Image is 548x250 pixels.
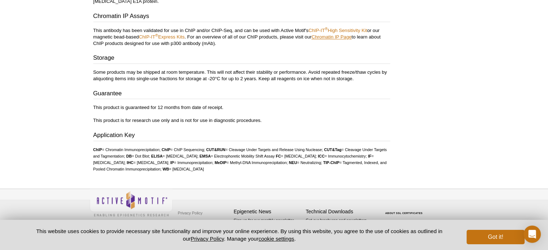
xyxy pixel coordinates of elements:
[161,147,205,152] li: = ChIP Sequencing;
[323,160,339,165] strong: TIP-ChIP
[306,217,374,236] p: Get our brochures and newsletters, or request them by mail.
[378,201,432,217] table: Click to Verify - This site chose Symantec SSL for secure e-commerce and confidential communicati...
[289,160,322,165] li: = Neutralizing;
[289,160,297,165] strong: NEU
[151,154,198,158] li: = [MEDICAL_DATA];
[318,154,367,158] li: = Immunocytochemistry;
[170,160,214,165] li: = Immunoprecipitation;
[200,154,275,158] li: = Electrophoretic Mobility Shift Assay
[206,147,225,152] strong: CUT&RUN
[93,147,102,152] strong: ChIP
[176,218,214,229] a: Terms & Conditions
[206,147,323,152] li: = Cleavage Under Targets and Release Using Nuclease;
[368,154,371,158] strong: IF
[93,12,390,22] h3: Chromatin IP Assays
[162,167,204,171] li: = [MEDICAL_DATA]
[276,154,317,158] li: = [MEDICAL_DATA];
[234,209,302,215] h4: Epigenetic News
[176,208,204,218] a: Privacy Policy
[200,154,211,158] strong: EMSA
[170,160,174,165] strong: IP
[93,69,390,82] p: Some products may be shipped at room temperature. This will not affect their stability or perform...
[93,27,390,47] p: This antibody has been validated for use in ChIP and/or ChIP-Seq, and can be used with Active Mot...
[385,212,423,214] a: ABOUT SSL CERTIFICATES
[161,147,170,152] strong: ChIP
[93,147,161,152] li: = Chromatin Immunoprecipitation;
[308,28,367,33] a: ChIP-IT®High Sensitivity Kit
[258,236,294,242] button: cookie settings
[306,209,374,215] h4: Technical Downloads
[234,217,302,242] p: Sign up for our monthly newsletter highlighting recent publications in the field of epigenetics.
[215,160,227,165] strong: MeDIP
[312,34,352,40] a: Chromatin IP Page
[93,89,390,99] h3: Guarantee
[126,154,132,158] strong: DB
[151,154,162,158] strong: ELISA
[215,160,288,165] li: = Methyl-DNA Immunoprecipitation;
[325,26,328,31] sup: ®
[276,154,281,158] strong: FC
[93,147,387,158] li: = Cleavage Under Targets and Tagmentation;
[93,160,387,171] li: = Tagmented, Indexed, and Pooled Chromatin Immunoprecipitation;
[524,226,541,243] div: Open Intercom Messenger
[139,34,184,40] a: ChIP-IT®Express Kits
[324,147,341,152] strong: CUT&Tag
[93,154,374,165] li: = [MEDICAL_DATA];
[191,236,224,242] a: Privacy Policy
[318,154,325,158] strong: ICC
[90,189,173,218] img: Active Motif,
[126,154,150,158] li: = Dot Blot;
[162,167,169,171] strong: WB
[127,160,134,165] strong: IHC
[467,230,524,244] button: Got it!
[93,131,390,141] h3: Application Key
[24,227,455,242] p: This website uses cookies to provide necessary site functionality and improve your online experie...
[155,33,158,37] sup: ®
[93,104,390,124] p: This product is guaranteed for 12 months from date of receipt. This product is for research use o...
[127,160,169,165] li: = [MEDICAL_DATA];
[93,54,390,64] h3: Storage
